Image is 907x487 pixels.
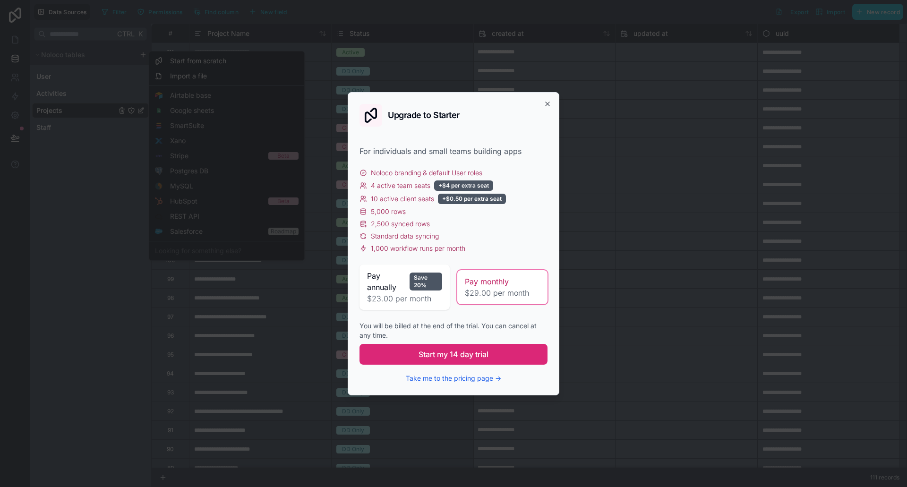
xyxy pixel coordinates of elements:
span: 5,000 rows [371,207,406,216]
span: $29.00 per month [465,287,540,299]
span: Start my 14 day trial [419,349,488,360]
h2: Upgrade to Starter [388,111,460,120]
div: Save 20% [410,273,442,290]
span: Standard data syncing [371,231,439,241]
div: +$4 per extra seat [434,180,493,191]
span: Pay monthly [465,276,509,287]
button: Start my 14 day trial [359,344,548,365]
div: You will be billed at the end of the trial. You can cancel at any time. [359,321,548,340]
div: For individuals and small teams building apps [359,145,548,157]
span: Pay annually [367,270,406,293]
button: Take me to the pricing page → [406,374,501,383]
span: 4 active team seats [371,181,430,190]
span: 1,000 workflow runs per month [371,244,465,253]
span: 2,500 synced rows [371,219,430,229]
span: Noloco branding & default User roles [371,168,482,178]
span: $23.00 per month [367,293,442,304]
span: 10 active client seats [371,194,434,204]
div: +$0.50 per extra seat [438,194,506,204]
